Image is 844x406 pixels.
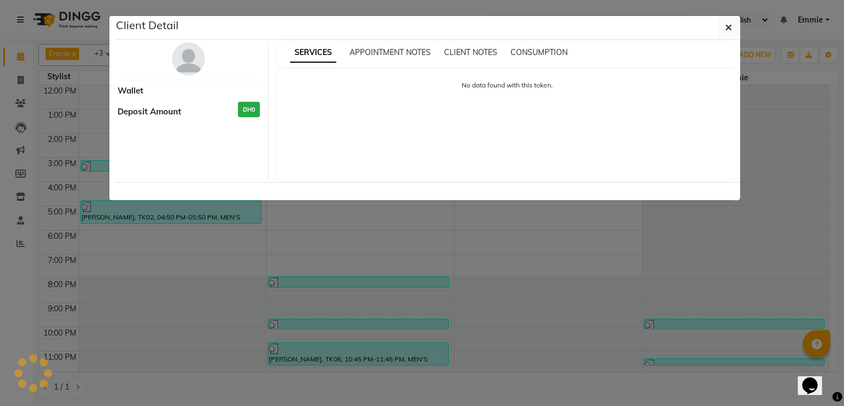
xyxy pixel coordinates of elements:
span: Deposit Amount [118,106,181,118]
span: SERVICES [290,43,336,63]
span: Wallet [118,85,143,97]
span: CLIENT NOTES [444,47,497,57]
p: No data found with this token. [288,80,727,90]
span: APPOINTMENT NOTES [349,47,431,57]
img: avatar [172,42,205,75]
h3: DH0 [238,102,260,118]
h5: Client Detail [116,17,179,34]
span: CONSUMPTION [510,47,568,57]
iframe: chat widget [798,362,833,395]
